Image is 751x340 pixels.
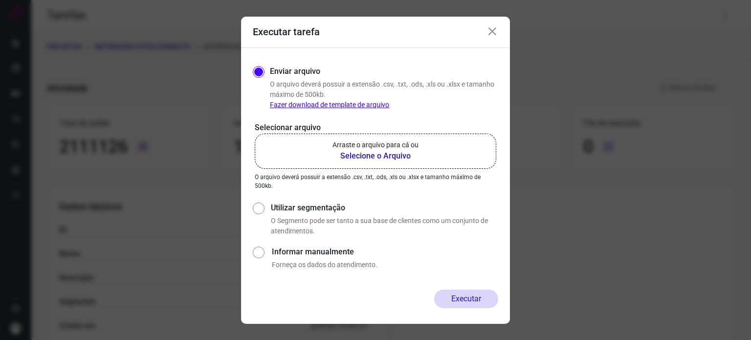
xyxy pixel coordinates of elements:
[255,173,496,190] p: O arquivo deverá possuir a extensão .csv, .txt, .ods, .xls ou .xlsx e tamanho máximo de 500kb.
[272,260,498,270] p: Forneça os dados do atendimento.
[332,140,419,150] p: Arraste o arquivo para cá ou
[271,216,498,236] p: O Segmento pode ser tanto a sua base de clientes como um conjunto de atendimentos.
[272,246,498,258] label: Informar manualmente
[255,122,496,134] p: Selecionar arquivo
[270,79,498,110] p: O arquivo deverá possuir a extensão .csv, .txt, .ods, .xls ou .xlsx e tamanho máximo de 500kb.
[271,202,498,214] label: Utilizar segmentação
[270,101,389,109] a: Fazer download de template de arquivo
[270,66,320,77] label: Enviar arquivo
[332,150,419,162] b: Selecione o Arquivo
[253,26,320,38] h3: Executar tarefa
[434,290,498,308] button: Executar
